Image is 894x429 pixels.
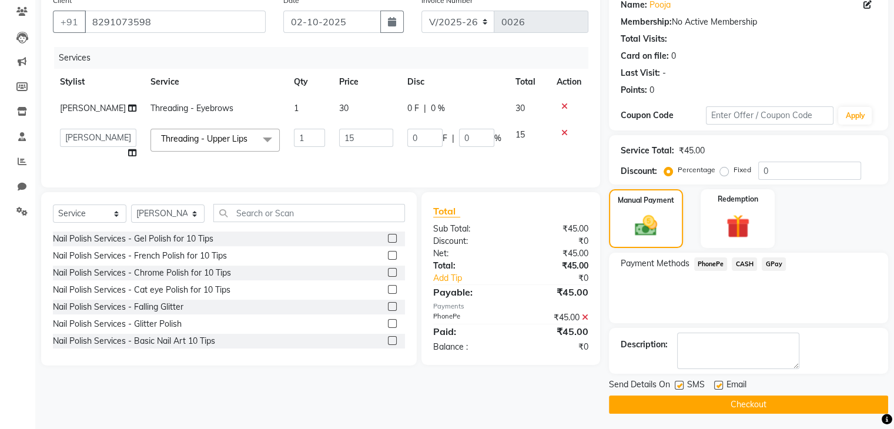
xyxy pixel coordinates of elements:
div: Coupon Code [621,109,706,122]
span: 0 % [431,102,445,115]
div: Nail Polish Services - Cat eye Polish for 10 Tips [53,284,230,296]
img: _cash.svg [628,213,664,239]
th: Stylist [53,69,143,95]
div: Nail Polish Services - Chrome Polish for 10 Tips [53,267,231,279]
div: Last Visit: [621,67,660,79]
span: 0 F [407,102,419,115]
div: ₹0 [525,272,597,284]
span: | [424,102,426,115]
div: Description: [621,338,668,351]
div: Service Total: [621,145,674,157]
div: Total Visits: [621,33,667,45]
th: Qty [287,69,333,95]
div: ₹0 [511,341,597,353]
div: Nail Polish Services - Falling Glitter [53,301,183,313]
a: Add Tip [424,272,525,284]
span: | [452,132,454,145]
div: Membership: [621,16,672,28]
span: Send Details On [609,378,670,393]
span: 30 [515,103,525,113]
button: +91 [53,11,86,33]
div: ₹45.00 [511,311,597,324]
span: GPay [762,257,786,271]
div: Points: [621,84,647,96]
div: Balance : [424,341,511,353]
div: Services [54,47,597,69]
img: _gift.svg [719,212,757,241]
span: F [443,132,447,145]
span: Payment Methods [621,257,689,270]
span: [PERSON_NAME] [60,103,126,113]
div: ₹45.00 [511,285,597,299]
div: ₹45.00 [679,145,705,157]
th: Total [508,69,550,95]
span: CASH [732,257,757,271]
div: 0 [649,84,654,96]
div: No Active Membership [621,16,876,28]
button: Checkout [609,396,888,414]
div: ₹0 [511,235,597,247]
div: ₹45.00 [511,247,597,260]
div: Nail Polish Services - Basic Nail Art 10 Tips [53,335,215,347]
label: Fixed [734,165,751,175]
div: ₹45.00 [511,223,597,235]
div: ₹45.00 [511,260,597,272]
label: Percentage [678,165,715,175]
th: Disc [400,69,508,95]
div: 0 [671,50,676,62]
span: Total [433,205,460,217]
a: x [247,133,253,144]
div: ₹45.00 [511,324,597,338]
div: Discount: [424,235,511,247]
th: Action [550,69,588,95]
th: Price [332,69,400,95]
span: Threading - Eyebrows [150,103,233,113]
input: Search or Scan [213,204,405,222]
input: Search by Name/Mobile/Email/Code [85,11,266,33]
input: Enter Offer / Coupon Code [706,106,834,125]
div: PhonePe [424,311,511,324]
span: Threading - Upper Lips [161,133,247,144]
div: Paid: [424,324,511,338]
div: Discount: [621,165,657,177]
span: SMS [687,378,705,393]
div: Sub Total: [424,223,511,235]
button: Apply [838,107,872,125]
span: 1 [294,103,299,113]
span: 15 [515,129,525,140]
span: PhonePe [694,257,728,271]
div: Nail Polish Services - Glitter Polish [53,318,182,330]
th: Service [143,69,287,95]
span: % [494,132,501,145]
div: Payable: [424,285,511,299]
label: Redemption [718,194,758,205]
div: Nail Polish Services - French Polish for 10 Tips [53,250,227,262]
span: Email [726,378,746,393]
span: 30 [339,103,349,113]
label: Manual Payment [618,195,674,206]
div: - [662,67,666,79]
div: Card on file: [621,50,669,62]
div: Nail Polish Services - Gel Polish for 10 Tips [53,233,213,245]
div: Total: [424,260,511,272]
div: Net: [424,247,511,260]
div: Payments [433,301,588,311]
